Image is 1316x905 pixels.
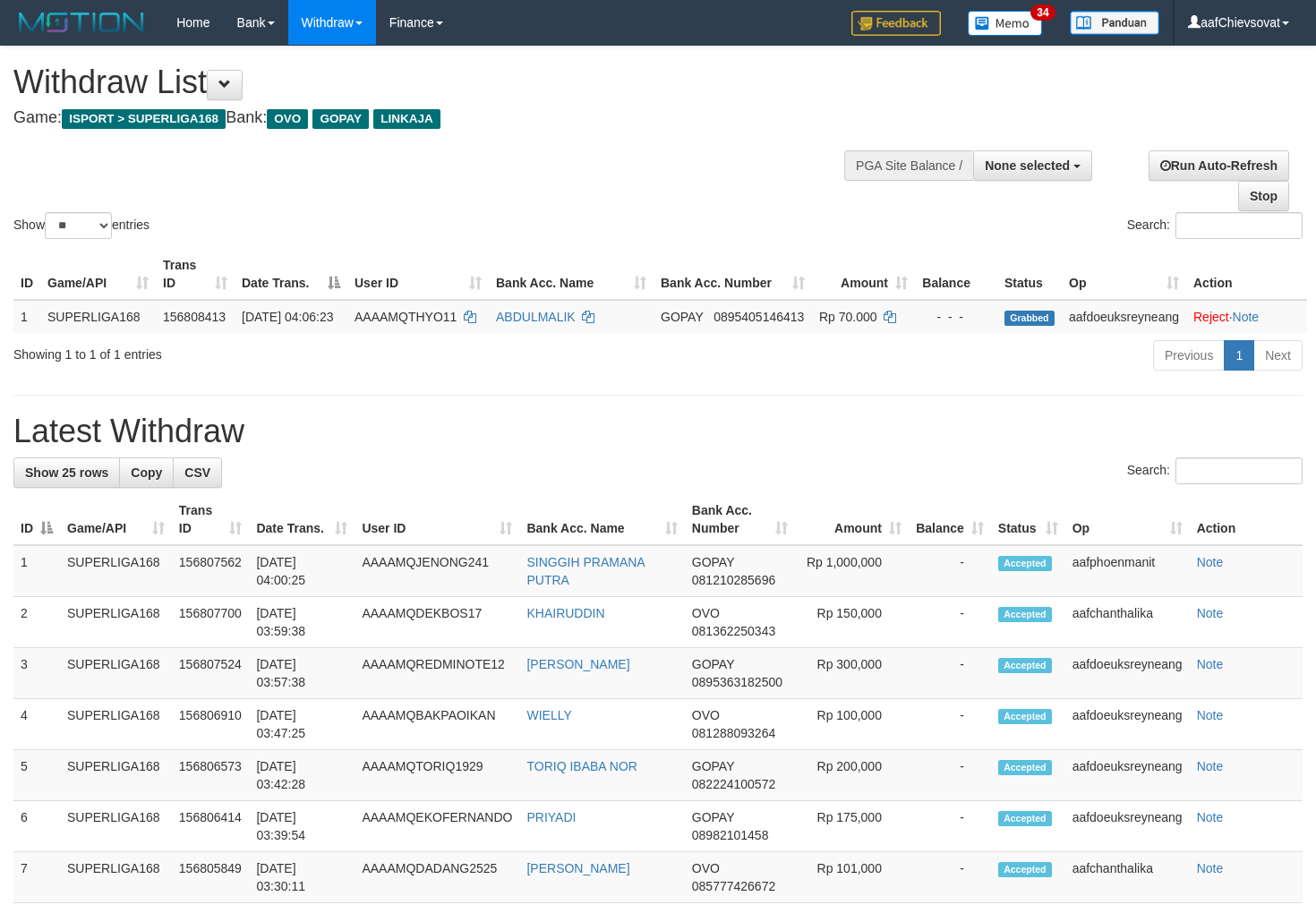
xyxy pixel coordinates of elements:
a: Note [1233,310,1260,324]
a: 1 [1224,340,1254,371]
span: Accepted [998,811,1052,826]
select: Showentries [45,212,112,239]
input: Search: [1175,212,1303,239]
a: Stop [1238,181,1289,211]
td: 6 [13,801,60,852]
td: 156805849 [172,852,250,903]
a: Note [1197,708,1224,722]
span: Copy 081288093264 to clipboard [692,726,775,740]
td: aafchanthalika [1065,597,1190,648]
th: Date Trans.: activate to sort column descending [235,249,347,300]
span: OVO [692,861,720,875]
span: OVO [692,606,720,620]
td: - [909,750,991,801]
th: Bank Acc. Name: activate to sort column ascending [489,249,654,300]
span: Accepted [998,709,1052,724]
a: ABDULMALIK [496,310,576,324]
td: 5 [13,750,60,801]
td: Rp 200,000 [795,750,909,801]
td: 1 [13,300,40,333]
td: aafdoeuksreyneang [1062,300,1186,333]
td: aafdoeuksreyneang [1065,699,1190,750]
img: Button%20Memo.svg [968,11,1043,36]
td: - [909,545,991,597]
td: Rp 300,000 [795,648,909,699]
a: Previous [1153,340,1225,371]
th: ID: activate to sort column descending [13,494,60,545]
span: Copy 085777426672 to clipboard [692,879,775,893]
td: · [1186,300,1307,333]
span: OVO [267,109,308,129]
span: OVO [692,708,720,722]
td: SUPERLIGA168 [40,300,156,333]
td: 1 [13,545,60,597]
td: [DATE] 03:47:25 [249,699,355,750]
th: Balance: activate to sort column ascending [909,494,991,545]
td: SUPERLIGA168 [60,750,172,801]
span: ISPORT > SUPERLIGA168 [62,109,226,129]
a: PRIYADI [526,810,576,824]
div: - - - [922,308,990,326]
td: SUPERLIGA168 [60,801,172,852]
td: AAAAMQEKOFERNANDO [355,801,519,852]
th: Date Trans.: activate to sort column ascending [249,494,355,545]
span: Grabbed [1004,311,1055,326]
span: Show 25 rows [25,465,108,480]
td: 7 [13,852,60,903]
span: Copy 0895405146413 to clipboard [714,310,804,324]
span: Accepted [998,556,1052,571]
td: 156806414 [172,801,250,852]
td: SUPERLIGA168 [60,545,172,597]
a: CSV [173,457,222,488]
span: Copy 081210285696 to clipboard [692,573,775,587]
a: Show 25 rows [13,457,120,488]
a: KHAIRUDDIN [526,606,604,620]
td: [DATE] 03:57:38 [249,648,355,699]
td: AAAAMQJENONG241 [355,545,519,597]
td: Rp 1,000,000 [795,545,909,597]
td: AAAAMQTORIQ1929 [355,750,519,801]
td: [DATE] 04:00:25 [249,545,355,597]
td: - [909,699,991,750]
a: Note [1197,606,1224,620]
span: Copy [131,465,162,480]
td: aafchanthalika [1065,852,1190,903]
span: AAAAMQTHYO11 [355,310,457,324]
div: PGA Site Balance / [844,150,973,181]
h4: Game: Bank: [13,109,859,127]
td: 4 [13,699,60,750]
a: WIELLY [526,708,571,722]
th: Bank Acc. Number: activate to sort column ascending [654,249,812,300]
td: [DATE] 03:30:11 [249,852,355,903]
td: SUPERLIGA168 [60,597,172,648]
th: Op: activate to sort column ascending [1065,494,1190,545]
td: aafdoeuksreyneang [1065,801,1190,852]
td: [DATE] 03:39:54 [249,801,355,852]
td: [DATE] 03:42:28 [249,750,355,801]
th: Action [1190,494,1303,545]
span: LINKAJA [373,109,440,129]
span: None selected [985,158,1070,173]
a: TORIQ IBABA NOR [526,759,637,773]
th: Amount: activate to sort column ascending [812,249,915,300]
span: GOPAY [692,657,734,671]
span: Copy 082224100572 to clipboard [692,777,775,791]
input: Search: [1175,457,1303,484]
span: Copy 081362250343 to clipboard [692,624,775,638]
img: Feedback.jpg [851,11,941,36]
th: User ID: activate to sort column ascending [347,249,489,300]
th: Amount: activate to sort column ascending [795,494,909,545]
a: Note [1197,657,1224,671]
img: MOTION_logo.png [13,9,150,36]
th: ID [13,249,40,300]
td: Rp 100,000 [795,699,909,750]
a: [PERSON_NAME] [526,657,629,671]
th: User ID: activate to sort column ascending [355,494,519,545]
td: SUPERLIGA168 [60,699,172,750]
th: Status: activate to sort column ascending [991,494,1065,545]
td: - [909,852,991,903]
th: Bank Acc. Name: activate to sort column ascending [519,494,684,545]
td: - [909,801,991,852]
label: Show entries [13,212,150,239]
span: GOPAY [661,310,703,324]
